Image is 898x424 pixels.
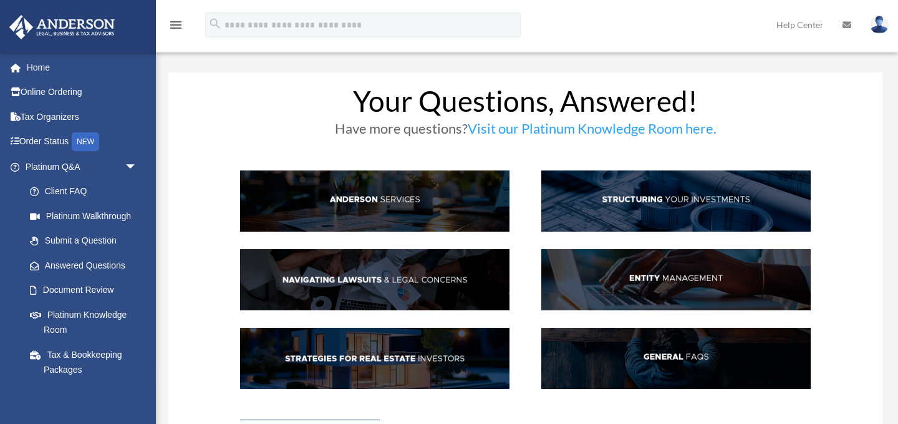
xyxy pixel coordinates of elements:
img: Anderson Advisors Platinum Portal [6,15,118,39]
h1: Your Questions, Answered! [240,87,811,122]
img: AndServ_hdr [240,170,510,232]
img: NavLaw_hdr [240,249,510,310]
a: menu [168,22,183,32]
a: Answered Questions [17,253,156,278]
img: StructInv_hdr [541,170,811,232]
a: Submit a Question [17,229,156,254]
h3: Have more questions? [240,122,811,142]
img: EntManag_hdr [541,249,811,310]
a: Platinum Walkthrough [17,204,156,229]
a: Client FAQ [17,179,150,204]
a: Visit our Platinum Knowledge Room here. [468,120,717,143]
span: arrow_drop_down [125,154,150,180]
a: Home [9,55,156,80]
i: menu [168,17,183,32]
img: StratsRE_hdr [240,328,510,389]
a: Platinum Knowledge Room [17,302,156,342]
a: Platinum Q&Aarrow_drop_down [9,154,156,179]
i: search [208,17,222,31]
a: Tax & Bookkeeping Packages [17,342,156,382]
img: GenFAQ_hdr [541,328,811,389]
a: Order StatusNEW [9,129,156,155]
a: Tax Organizers [9,104,156,129]
a: Document Review [17,278,156,303]
div: NEW [72,132,99,151]
a: Online Ordering [9,80,156,105]
img: User Pic [870,16,889,34]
